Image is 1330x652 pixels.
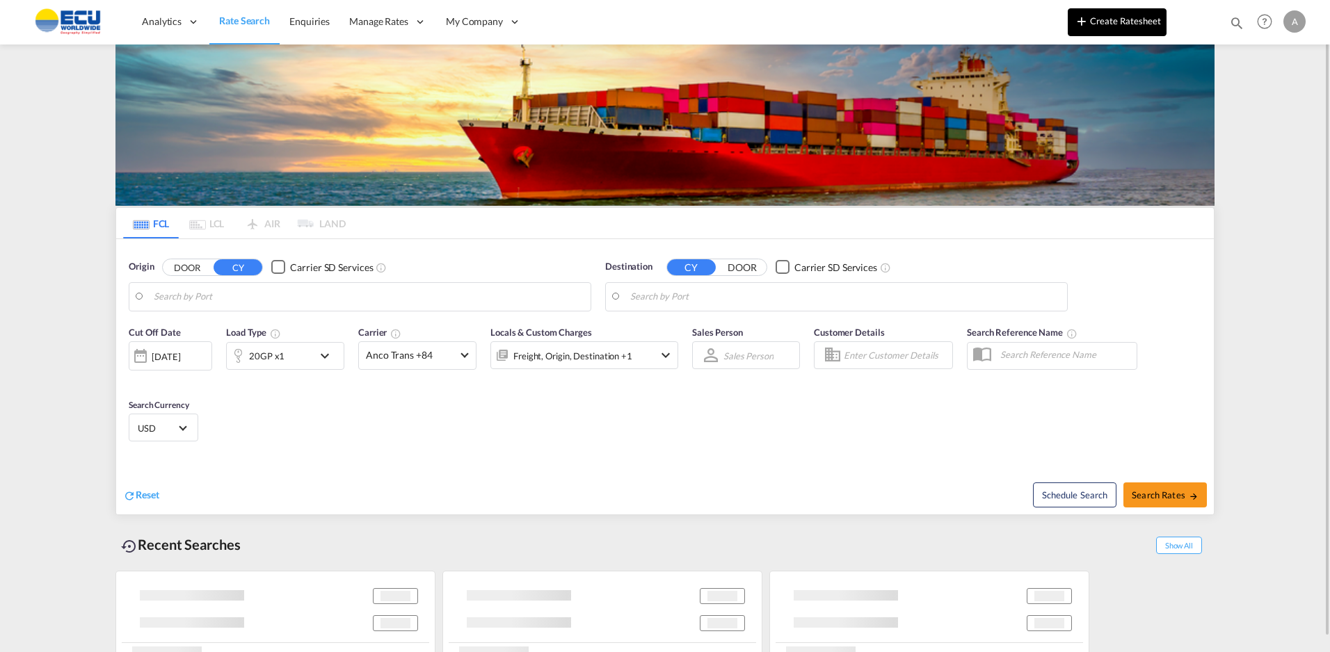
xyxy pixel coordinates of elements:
md-tab-item: FCL [123,208,179,238]
span: Manage Rates [349,15,408,28]
md-select: Sales Person [722,345,775,366]
button: DOOR [163,259,211,275]
div: Carrier SD Services [794,261,877,275]
input: Search by Port [154,286,584,307]
md-icon: icon-chevron-down [657,347,674,364]
span: Customer Details [814,327,884,338]
div: icon-magnify [1229,15,1244,36]
div: Freight Origin Destination Factory Stuffing [513,346,632,366]
img: 6cccb1402a9411edb762cf9624ab9cda.png [21,6,115,38]
md-icon: icon-chevron-down [317,348,340,364]
span: Locals & Custom Charges [490,327,592,338]
span: Load Type [226,327,281,338]
md-checkbox: Checkbox No Ink [776,260,877,275]
div: 20GP x1 [249,346,285,366]
span: Rate Search [219,15,270,26]
div: [DATE] [129,341,212,370]
button: icon-plus 400-fgCreate Ratesheet [1068,8,1167,36]
div: Carrier SD Services [290,261,373,275]
md-icon: icon-information-outline [270,328,281,339]
div: A [1283,10,1306,33]
input: Search Reference Name [993,344,1137,365]
div: [DATE] [152,350,180,363]
md-pagination-wrapper: Use the left and right arrow keys to navigate between tabs [123,208,346,238]
button: CY [214,259,262,275]
span: Destination [605,260,652,274]
input: Enter Customer Details [844,345,948,366]
span: Search Currency [129,400,189,410]
div: Origin DOOR CY Checkbox No InkUnchecked: Search for CY (Container Yard) services for all selected... [116,239,1214,514]
md-icon: icon-plus 400-fg [1073,13,1090,29]
md-icon: icon-backup-restore [121,538,138,555]
span: Carrier [358,327,401,338]
md-icon: icon-magnify [1229,15,1244,31]
span: Help [1253,10,1276,33]
span: Origin [129,260,154,274]
span: My Company [446,15,503,28]
span: Show All [1156,537,1202,554]
div: icon-refreshReset [123,488,159,503]
button: CY [667,259,716,275]
div: 20GP x1icon-chevron-down [226,342,344,370]
span: Enquiries [289,15,330,27]
button: Note: By default Schedule search will only considerorigin ports, destination ports and cut off da... [1033,482,1116,507]
md-datepicker: Select [129,369,139,388]
md-icon: Your search will be saved by the below given name [1066,328,1077,339]
span: Cut Off Date [129,327,181,338]
img: LCL+%26+FCL+BACKGROUND.png [115,44,1215,206]
div: Help [1253,10,1283,35]
span: Anco Trans +84 [366,348,456,362]
button: Search Ratesicon-arrow-right [1123,482,1207,507]
input: Search by Port [630,286,1060,307]
md-icon: icon-refresh [123,489,136,502]
md-icon: icon-arrow-right [1189,491,1199,501]
span: Reset [136,489,159,500]
span: Sales Person [692,327,743,338]
span: Analytics [142,15,182,28]
div: Recent Searches [115,529,246,560]
md-select: Select Currency: $ USDUnited States Dollar [136,418,191,438]
button: DOOR [718,259,767,275]
md-icon: Unchecked: Search for CY (Container Yard) services for all selected carriers.Checked : Search for... [376,262,387,273]
md-icon: The selected Trucker/Carrierwill be displayed in the rate results If the rates are from another f... [390,328,401,339]
md-icon: Unchecked: Search for CY (Container Yard) services for all selected carriers.Checked : Search for... [880,262,891,273]
div: Freight Origin Destination Factory Stuffingicon-chevron-down [490,341,678,369]
span: Search Reference Name [967,327,1077,338]
md-checkbox: Checkbox No Ink [271,260,373,275]
span: USD [138,422,177,434]
span: Search Rates [1132,489,1199,500]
